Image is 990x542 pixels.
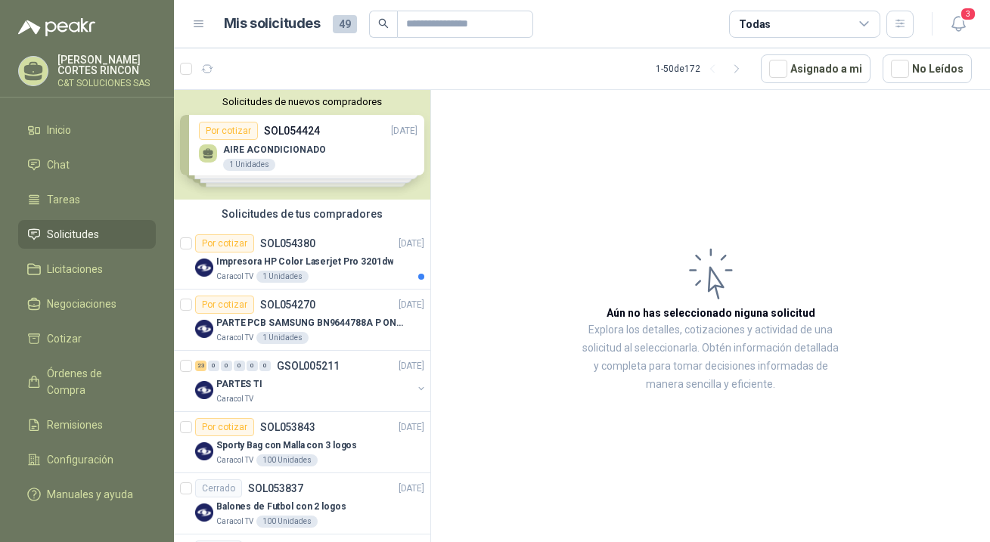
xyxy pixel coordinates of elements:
p: Caracol TV [216,332,253,344]
a: Órdenes de Compra [18,359,156,404]
p: Sporty Bag con Malla con 3 logos [216,438,357,453]
div: Solicitudes de nuevos compradoresPor cotizarSOL054424[DATE] AIRE ACONDICIONADO1 UnidadesPor cotiz... [174,90,430,200]
p: SOL054380 [260,238,315,249]
p: SOL054270 [260,299,315,310]
div: 1 Unidades [256,271,309,283]
div: Por cotizar [195,418,254,436]
p: C&T SOLUCIONES SAS [57,79,156,88]
span: 3 [960,7,976,21]
span: Licitaciones [47,261,103,277]
a: Por cotizarSOL054380[DATE] Company LogoImpresora HP Color Laserjet Pro 3201dwCaracol TV1 Unidades [174,228,430,290]
div: 100 Unidades [256,516,318,528]
span: Inicio [47,122,71,138]
p: PARTE PCB SAMSUNG BN9644788A P ONECONNE [216,316,405,330]
button: Solicitudes de nuevos compradores [180,96,424,107]
a: Tareas [18,185,156,214]
span: 49 [333,15,357,33]
div: Solicitudes de tus compradores [174,200,430,228]
span: Chat [47,156,70,173]
span: Cotizar [47,330,82,347]
p: Balones de Futbol con 2 logos [216,500,346,514]
img: Company Logo [195,442,213,460]
div: 0 [208,361,219,371]
a: Por cotizarSOL053843[DATE] Company LogoSporty Bag con Malla con 3 logosCaracol TV100 Unidades [174,412,430,473]
p: GSOL005211 [277,361,340,371]
a: Por cotizarSOL054270[DATE] Company LogoPARTE PCB SAMSUNG BN9644788A P ONECONNECaracol TV1 Unidades [174,290,430,351]
div: 1 - 50 de 172 [656,57,749,81]
a: Licitaciones [18,255,156,283]
img: Company Logo [195,259,213,277]
button: 3 [945,11,972,38]
p: Caracol TV [216,516,253,528]
div: Cerrado [195,479,242,497]
a: Remisiones [18,410,156,439]
div: Por cotizar [195,234,254,252]
a: Chat [18,150,156,179]
p: Caracol TV [216,393,253,405]
a: Negociaciones [18,290,156,318]
div: Todas [739,16,771,33]
p: [DATE] [399,482,424,496]
p: [DATE] [399,237,424,251]
div: 0 [234,361,245,371]
p: [DATE] [399,420,424,435]
p: SOL053837 [248,483,303,494]
div: 100 Unidades [256,454,318,466]
span: Configuración [47,451,113,468]
a: Solicitudes [18,220,156,249]
div: 23 [195,361,206,371]
img: Company Logo [195,381,213,399]
p: Impresora HP Color Laserjet Pro 3201dw [216,255,393,269]
span: Solicitudes [47,226,99,243]
p: SOL053843 [260,422,315,432]
div: Por cotizar [195,296,254,314]
p: Explora los detalles, cotizaciones y actividad de una solicitud al seleccionarla. Obtén informaci... [582,321,839,394]
a: Configuración [18,445,156,474]
span: search [378,18,389,29]
h1: Mis solicitudes [224,13,321,35]
a: 23 0 0 0 0 0 GSOL005211[DATE] Company LogoPARTES TICaracol TV [195,357,427,405]
p: Caracol TV [216,271,253,283]
button: No Leídos [883,54,972,83]
a: CerradoSOL053837[DATE] Company LogoBalones de Futbol con 2 logosCaracol TV100 Unidades [174,473,430,534]
p: Caracol TV [216,454,253,466]
div: 0 [259,361,271,371]
img: Company Logo [195,503,213,522]
span: Tareas [47,191,80,208]
p: [PERSON_NAME] CORTES RINCON [57,54,156,76]
button: Asignado a mi [761,54,871,83]
div: 0 [221,361,232,371]
img: Company Logo [195,320,213,338]
span: Negociaciones [47,296,116,312]
span: Manuales y ayuda [47,486,133,503]
img: Logo peakr [18,18,95,36]
span: Remisiones [47,417,103,433]
div: 0 [247,361,258,371]
h3: Aún no has seleccionado niguna solicitud [607,305,815,321]
p: PARTES TI [216,377,262,392]
a: Cotizar [18,324,156,353]
a: Inicio [18,116,156,144]
p: [DATE] [399,359,424,373]
a: Manuales y ayuda [18,480,156,509]
p: [DATE] [399,298,424,312]
span: Órdenes de Compra [47,365,141,398]
div: 1 Unidades [256,332,309,344]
